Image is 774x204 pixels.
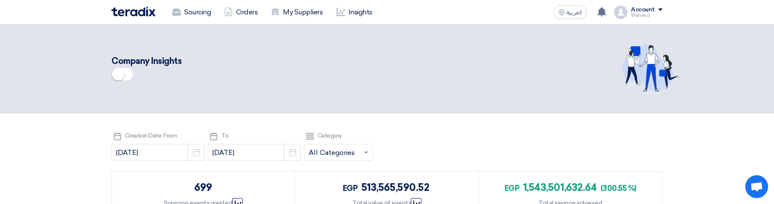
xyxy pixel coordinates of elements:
img: profile_test.png [614,6,627,19]
a: Orders [217,3,264,22]
span: egp [505,184,520,193]
span: Creation Date: From [125,132,177,139]
div: Account [631,6,655,14]
img: Teradix logo [111,7,155,17]
span: 513,565,590.52 [361,181,429,193]
div: Waheed [631,13,663,18]
span: 1,543,501,632.64 [523,181,597,193]
a: Insights [330,3,379,22]
div: 699 [194,180,212,195]
input: to [208,144,301,161]
span: العربية [567,10,582,16]
a: My Suppliers [264,3,329,22]
input: from [111,144,204,161]
a: Sourcing [166,3,217,22]
button: العربية [553,6,587,19]
span: Category [318,132,342,139]
div: Company Insights [111,55,497,67]
span: (300.55 %) [600,184,636,193]
img: invite_your_team.svg [622,44,679,94]
span: To [221,132,229,139]
span: egp [343,184,358,193]
div: Open chat [745,175,768,198]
